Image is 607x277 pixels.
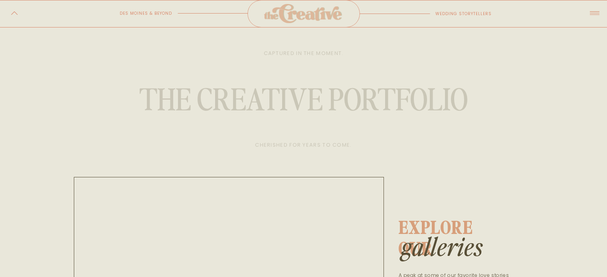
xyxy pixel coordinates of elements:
h1: GALLERIES [401,232,506,265]
p: cherished for years to come. [138,141,469,149]
p: wedding storytellers [435,10,504,18]
h1: the creative portfolio [138,83,469,117]
p: captured in the moment. [138,50,469,58]
h1: explore OUR [398,216,510,236]
p: des moines & beyond [97,10,172,17]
